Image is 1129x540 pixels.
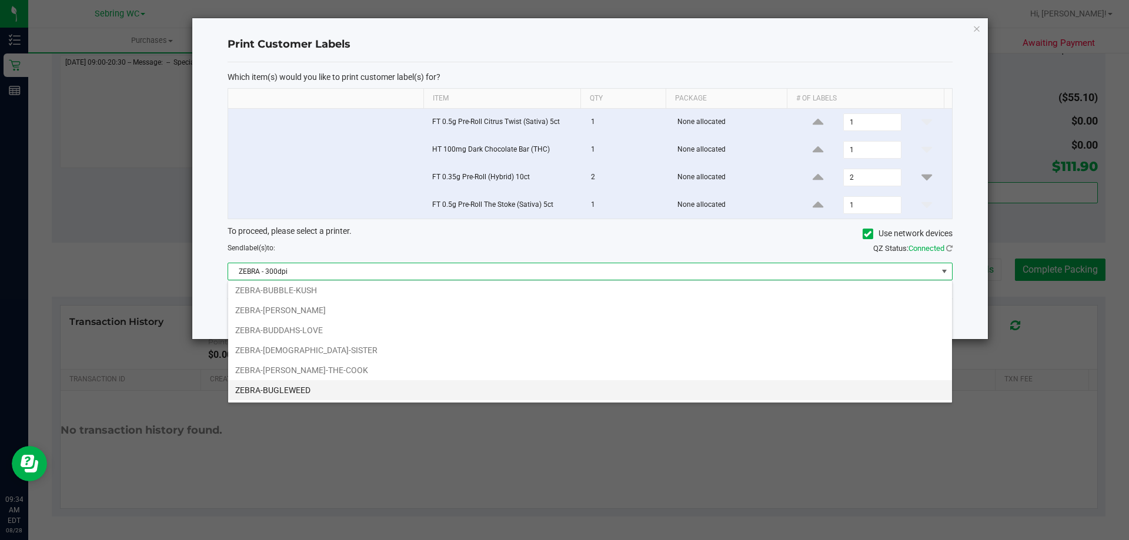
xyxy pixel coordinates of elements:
[908,244,944,253] span: Connected
[584,109,670,136] td: 1
[670,109,793,136] td: None allocated
[670,136,793,164] td: None allocated
[228,72,953,82] p: Which item(s) would you like to print customer label(s) for?
[425,164,584,192] td: FT 0.35g Pre-Roll (Hybrid) 10ct
[584,164,670,192] td: 2
[219,225,961,243] div: To proceed, please select a printer.
[666,89,787,109] th: Package
[584,192,670,219] td: 1
[580,89,666,109] th: Qty
[425,109,584,136] td: FT 0.5g Pre-Roll Citrus Twist (Sativa) 5ct
[228,320,952,340] li: ZEBRA-BUDDAHS-LOVE
[228,300,952,320] li: ZEBRA-[PERSON_NAME]
[863,227,953,240] label: Use network devices
[228,380,952,400] li: ZEBRA-BUGLEWEED
[228,280,952,300] li: ZEBRA-BUBBLE-KUSH
[228,360,952,380] li: ZEBRA-[PERSON_NAME]-THE-COOK
[228,263,937,280] span: ZEBRA - 300dpi
[228,244,275,252] span: Send to:
[787,89,944,109] th: # of labels
[243,244,267,252] span: label(s)
[228,37,953,52] h4: Print Customer Labels
[425,136,584,164] td: HT 100mg Dark Chocolate Bar (THC)
[584,136,670,164] td: 1
[425,192,584,219] td: FT 0.5g Pre-Roll The Stoke (Sativa) 5ct
[423,89,580,109] th: Item
[12,446,47,481] iframe: Resource center
[873,244,953,253] span: QZ Status:
[228,340,952,360] li: ZEBRA-[DEMOGRAPHIC_DATA]-SISTER
[670,192,793,219] td: None allocated
[670,164,793,192] td: None allocated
